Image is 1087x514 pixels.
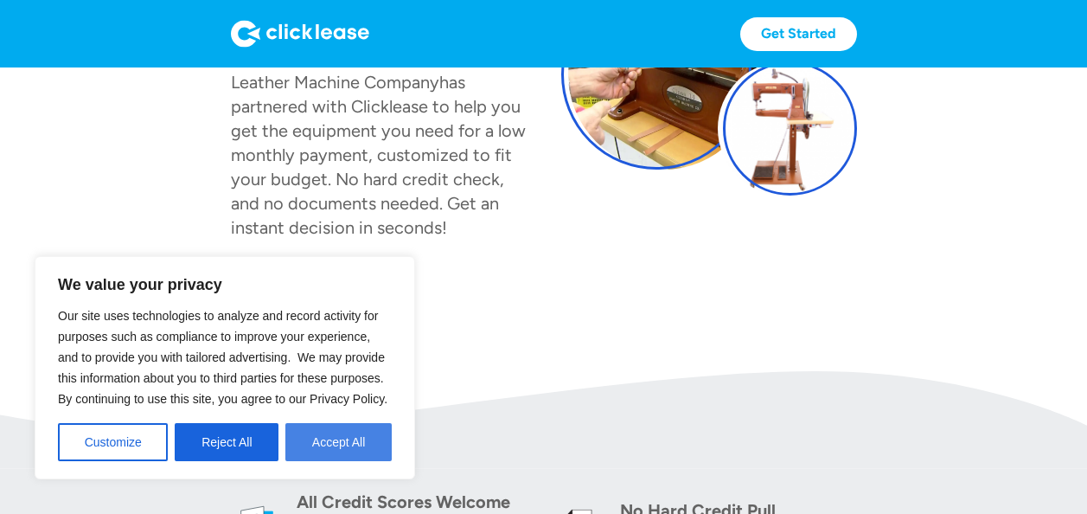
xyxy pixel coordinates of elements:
button: Accept All [285,423,392,461]
div: We value your privacy [35,256,415,479]
div: has partnered with Clicklease to help you get the equipment you need for a low monthly payment, c... [231,72,526,238]
img: Logo [231,20,369,48]
div: All Credit Scores Welcome [297,490,534,514]
p: We value your privacy [58,274,392,295]
a: Get Started [740,17,857,51]
button: Reject All [175,423,278,461]
button: Customize [58,423,168,461]
span: Our site uses technologies to analyze and record activity for purposes such as compliance to impr... [58,309,387,406]
div: Leather Machine Company [231,72,439,93]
